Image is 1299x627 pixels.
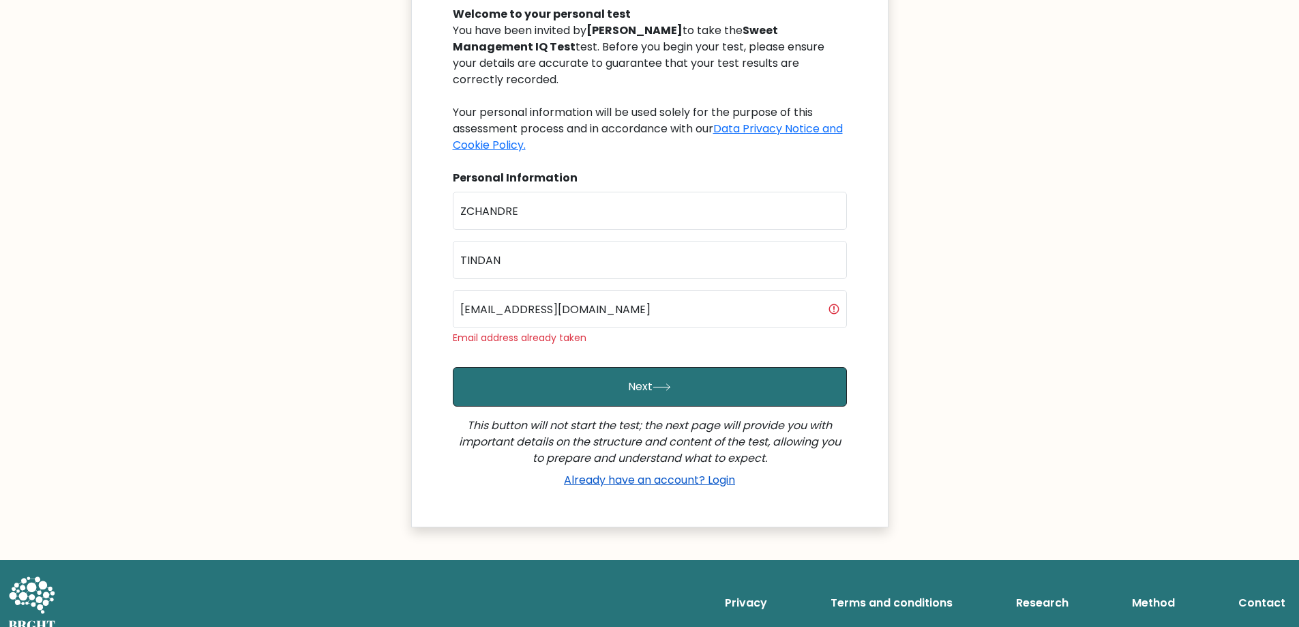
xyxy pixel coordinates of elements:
div: Personal Information [453,170,847,186]
i: This button will not start the test; the next page will provide you with important details on the... [459,418,841,466]
a: Data Privacy Notice and Cookie Policy. [453,121,843,153]
button: Next [453,367,847,407]
b: [PERSON_NAME] [586,23,683,38]
a: Already have an account? Login [558,472,741,488]
a: Privacy [719,589,773,617]
a: Method [1126,589,1180,617]
div: You have been invited by to take the test. Before you begin your test, please ensure your details... [453,23,847,154]
div: Email address already taken [453,331,847,345]
b: Sweet Management IQ Test [453,23,778,55]
a: Research [1011,589,1074,617]
a: Terms and conditions [825,589,958,617]
input: Last name [453,241,847,279]
div: Welcome to your personal test [453,6,847,23]
a: Contact [1233,589,1291,617]
input: First name [453,192,847,230]
input: Email [453,290,847,328]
